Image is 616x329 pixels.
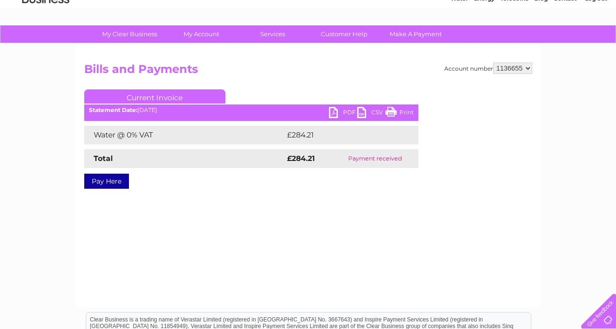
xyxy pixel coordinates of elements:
div: Account number [444,63,532,74]
a: Log out [585,40,607,47]
h2: Bills and Payments [84,63,532,80]
img: logo.png [22,24,70,53]
a: PDF [329,107,357,120]
strong: £284.21 [287,154,315,163]
a: My Clear Business [91,25,168,43]
a: Energy [474,40,495,47]
a: Current Invoice [84,89,225,104]
a: My Account [162,25,240,43]
a: Print [385,107,414,120]
td: Water @ 0% VAT [84,126,285,144]
b: Statement Date: [89,106,137,113]
td: £284.21 [285,126,401,144]
a: Customer Help [305,25,383,43]
td: Payment received [332,149,418,168]
a: Water [450,40,468,47]
a: Telecoms [500,40,528,47]
a: Make A Payment [377,25,455,43]
strong: Total [94,154,113,163]
div: [DATE] [84,107,418,113]
a: 0333 014 3131 [439,5,504,16]
a: Pay Here [84,174,129,189]
a: Services [234,25,312,43]
a: Blog [534,40,548,47]
div: Clear Business is a trading name of Verastar Limited (registered in [GEOGRAPHIC_DATA] No. 3667643... [86,5,531,46]
a: Contact [553,40,576,47]
a: CSV [357,107,385,120]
